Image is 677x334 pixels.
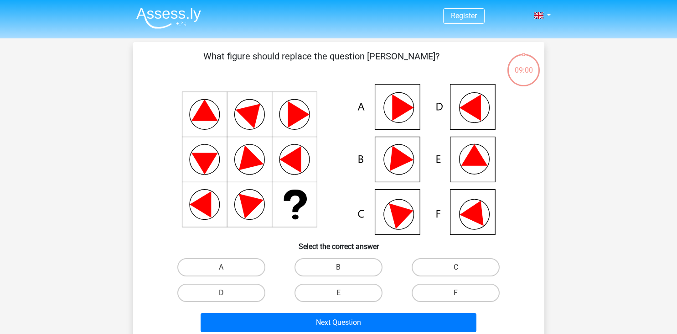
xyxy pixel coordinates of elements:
[201,313,476,332] button: Next Question
[177,284,265,302] label: D
[148,235,530,251] h6: Select the correct answer
[136,7,201,29] img: Assessly
[295,284,382,302] label: E
[451,11,477,20] a: Register
[506,53,541,76] div: 09:00
[148,49,496,77] p: What figure should replace the question [PERSON_NAME]?
[412,258,500,276] label: C
[177,258,265,276] label: A
[412,284,500,302] label: F
[295,258,382,276] label: B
